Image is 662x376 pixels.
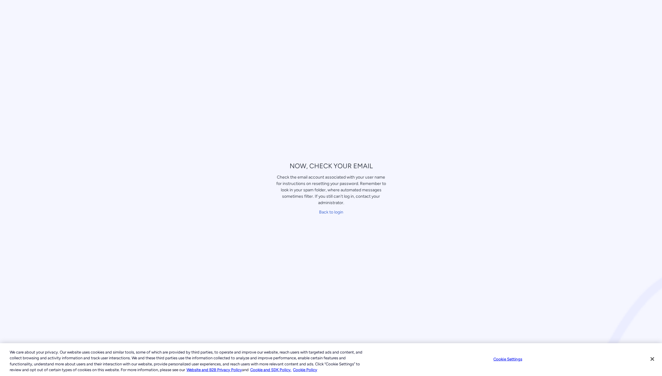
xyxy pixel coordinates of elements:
[187,367,242,372] a: More information about our cookie policy., opens in a new tab
[10,349,364,373] div: We care about your privacy. Our website uses cookies and similar tools, some of which are provide...
[489,353,527,365] button: Cookie Settings
[646,352,659,366] button: Close
[276,174,387,206] div: Check the email account associated with your user name for instructions on resetting your passwor...
[290,162,373,170] span: NOW, CHECK YOUR EMAIL
[293,367,317,372] a: Cookie Policy
[250,367,291,372] a: Cookie and SDK Policy.
[319,210,343,215] a: Back to login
